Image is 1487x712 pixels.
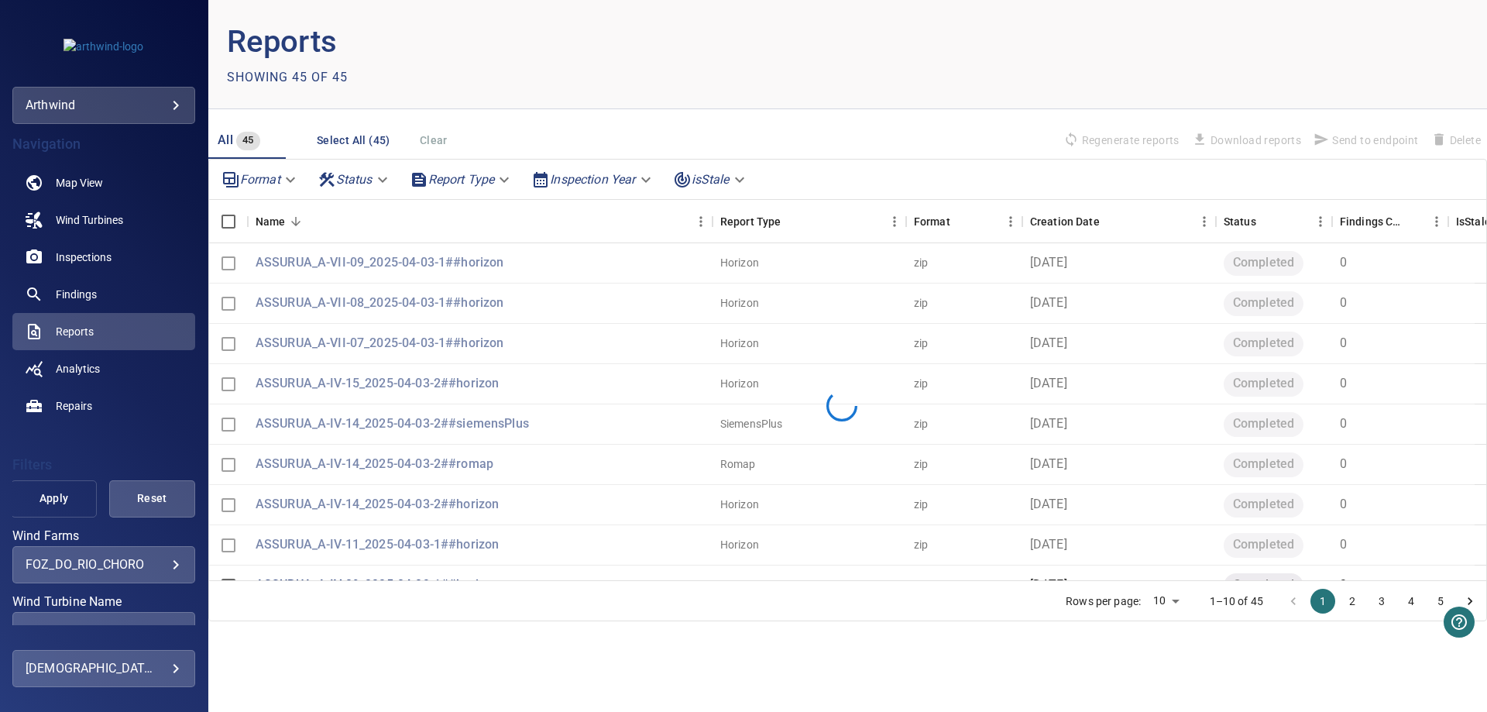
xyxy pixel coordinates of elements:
[227,19,848,65] p: Reports
[720,200,781,243] div: Report Type
[1340,589,1365,614] button: Go to page 2
[256,200,286,243] div: Name
[1256,211,1278,232] button: Sort
[129,489,176,508] span: Reset
[950,211,972,232] button: Sort
[12,201,195,239] a: windturbines noActive
[12,530,195,542] label: Wind Farms
[906,200,1022,243] div: Format
[1224,576,1303,594] span: Completed
[248,200,713,243] div: Name
[12,313,195,350] a: reports active
[56,175,103,191] span: Map View
[227,68,348,87] p: Showing 45 of 45
[1340,200,1403,243] div: Findings Count
[336,172,373,187] em: Status
[1310,589,1335,614] button: page 1
[1030,576,1067,594] p: [DATE]
[1147,590,1184,612] div: 10
[550,172,635,187] em: Inspection Year
[667,166,754,193] div: isStale
[1279,589,1485,614] nav: pagination navigation
[109,480,195,518] button: Reset
[26,557,182,572] div: FOZ_DO_RIO_CHORO
[1030,200,1100,243] div: Creation Date
[1066,593,1141,609] p: Rows per page:
[720,577,759,593] div: Horizon
[914,200,950,243] div: Format
[215,166,305,193] div: Format
[781,211,802,232] button: Sort
[56,249,112,265] span: Inspections
[1425,210,1448,233] button: Menu
[12,546,195,583] div: Wind Farms
[689,210,713,233] button: Menu
[999,210,1022,233] button: Menu
[1022,200,1216,243] div: Creation Date
[256,576,500,594] a: ASSURUA_A-IV-09_2025-04-03-1##horizon
[1340,576,1347,594] p: 0
[12,612,195,649] div: Wind Turbine Name
[56,361,100,377] span: Analytics
[56,398,92,414] span: Repairs
[883,210,906,233] button: Menu
[12,136,195,152] h4: Navigation
[1224,200,1256,243] div: Status
[1428,589,1453,614] button: Go to page 5
[1399,589,1423,614] button: Go to page 4
[12,276,195,313] a: findings noActive
[285,211,307,232] button: Sort
[311,126,397,155] button: Select All (45)
[11,480,97,518] button: Apply
[30,489,77,508] span: Apply
[12,596,195,608] label: Wind Turbine Name
[404,166,520,193] div: Report Type
[240,172,280,187] em: Format
[692,172,730,187] em: isStale
[428,172,495,187] em: Report Type
[1369,589,1394,614] button: Go to page 3
[236,132,260,150] span: 45
[914,577,928,593] div: zip
[56,324,94,339] span: Reports
[1458,589,1482,614] button: Go to next page
[1210,593,1264,609] p: 1–10 of 45
[12,387,195,425] a: repairs noActive
[311,166,397,193] div: Status
[12,457,195,473] h4: Filters
[12,239,195,276] a: inspections noActive
[1100,211,1121,232] button: Sort
[1403,211,1425,232] button: Sort
[26,93,182,118] div: arthwind
[12,164,195,201] a: map noActive
[525,166,660,193] div: Inspection Year
[1309,210,1332,233] button: Menu
[1193,210,1216,233] button: Menu
[56,212,123,228] span: Wind Turbines
[1216,200,1332,243] div: Status
[218,132,233,147] span: All
[12,87,195,124] div: arthwind
[713,200,906,243] div: Report Type
[1332,200,1448,243] div: Findings Count
[12,350,195,387] a: analytics noActive
[64,39,143,54] img: arthwind-logo
[26,656,182,681] div: [DEMOGRAPHIC_DATA] Proenca
[56,287,97,302] span: Findings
